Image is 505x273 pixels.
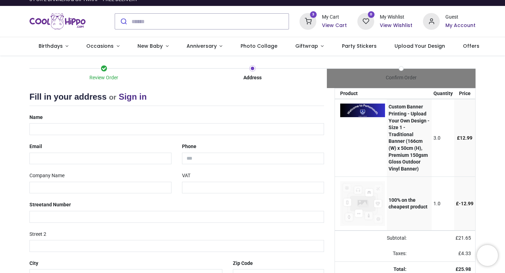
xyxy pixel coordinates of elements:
small: or [109,93,116,101]
th: Quantity [432,88,454,99]
sup: 3 [310,11,317,18]
strong: Total: [393,266,406,272]
a: My Account [445,22,476,29]
div: Review Order [29,74,178,81]
iframe: Brevo live chat [477,245,498,266]
span: Anniversary [187,42,217,49]
span: Photo Collage [241,42,277,49]
span: Occasions [86,42,114,49]
td: Taxes: [335,246,411,261]
span: 12.99 [460,135,472,141]
label: Email [29,141,42,153]
strong: 100% on the cheapest product [389,197,427,210]
a: Anniversary [177,37,231,55]
a: Sign in [119,92,147,101]
label: Name [29,112,43,124]
a: Giftwrap [286,37,333,55]
a: Logo of Cool Hippo [29,12,86,31]
span: Birthdays [39,42,63,49]
span: Giftwrap [295,42,318,49]
label: City [29,258,38,269]
span: 4.33 [461,251,471,256]
a: 3 [299,18,316,24]
span: £ [457,135,472,141]
label: Street 2 [29,228,46,240]
span: New Baby [137,42,163,49]
div: Guest [445,14,476,21]
span: £ [456,235,471,241]
span: 25.98 [458,266,471,272]
a: Occasions [78,37,129,55]
img: 9CN73WAAAABklEQVQDAMS8SgH+mIJSAAAAAElFTkSuQmCC [340,104,385,117]
a: New Baby [129,37,178,55]
span: Party Stickers [342,42,377,49]
a: View Cart [322,22,347,29]
label: Phone [182,141,196,153]
span: and Number [43,202,71,207]
a: Birthdays [29,37,78,55]
span: Upload Your Design [395,42,445,49]
div: Confirm Order [327,74,476,81]
div: 3.0 [433,135,453,142]
div: My Cart [322,14,347,21]
span: Offers [463,42,479,49]
label: VAT [182,170,190,182]
sup: 0 [368,11,375,18]
img: 100% on the cheapest product [340,181,385,226]
th: Product [335,88,387,99]
label: Zip Code [233,258,253,269]
a: View Wishlist [380,22,412,29]
strong: Custom Banner Printing - Upload Your Own Design - Size 1 - Traditional Banner (166cm (W) x 50cm (... [389,104,430,171]
td: Subtotal: [335,231,411,246]
strong: £ [456,266,471,272]
label: Street [29,199,71,211]
span: £ [458,251,471,256]
span: £ [456,201,473,206]
span: Fill in your address [29,92,107,101]
div: 1.0 [433,200,453,207]
span: -﻿12.99 [459,201,473,206]
img: Cool Hippo [29,12,86,31]
label: Company Name [29,170,65,182]
span: 21.65 [458,235,471,241]
div: My Wishlist [380,14,412,21]
button: Submit [115,14,132,29]
th: Price [454,88,475,99]
div: Address [178,74,327,81]
a: 0 [357,18,374,24]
